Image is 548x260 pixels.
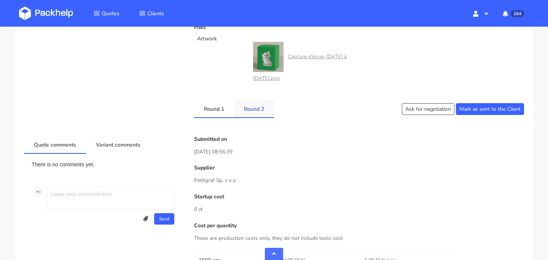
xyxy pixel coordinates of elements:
span: Clients [147,10,164,17]
a: Round 1 [194,100,234,117]
button: Send [154,213,174,225]
img: Dashboard [19,6,73,20]
img: e4f78775-89b3-4e30-875a-a6bdf447b41c [253,42,284,72]
p: 0 zł [194,205,524,214]
p: Submitted on [194,136,524,142]
a: Quotes [84,6,129,20]
p: Startup cost [194,194,524,200]
a: Clients [130,6,173,20]
p: Petitgraf Sp. z o.o [194,176,524,185]
span: P [36,187,38,197]
p: There is no comments yet. [32,161,176,167]
button: 264 [497,6,529,20]
a: Capture d’écran [DATE] à [DATE].png [253,53,347,82]
a: Round 2 [234,100,274,117]
p: Files [194,24,354,30]
p: Cost per quantity [194,223,524,229]
p: Artwork [197,36,244,42]
p: [DATE] 08:56:39 [194,148,524,156]
span: Quotes [102,10,119,17]
span: 264 [511,10,524,17]
p: These are production costs only, they do not include tools cost [194,234,524,242]
span: D [38,187,41,197]
button: Mark as sent to the Client [456,103,524,115]
a: Variant comments [86,136,150,153]
p: Supplier [194,165,524,171]
button: Ask for negotiation [402,103,454,115]
a: Quote comments [24,136,86,153]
